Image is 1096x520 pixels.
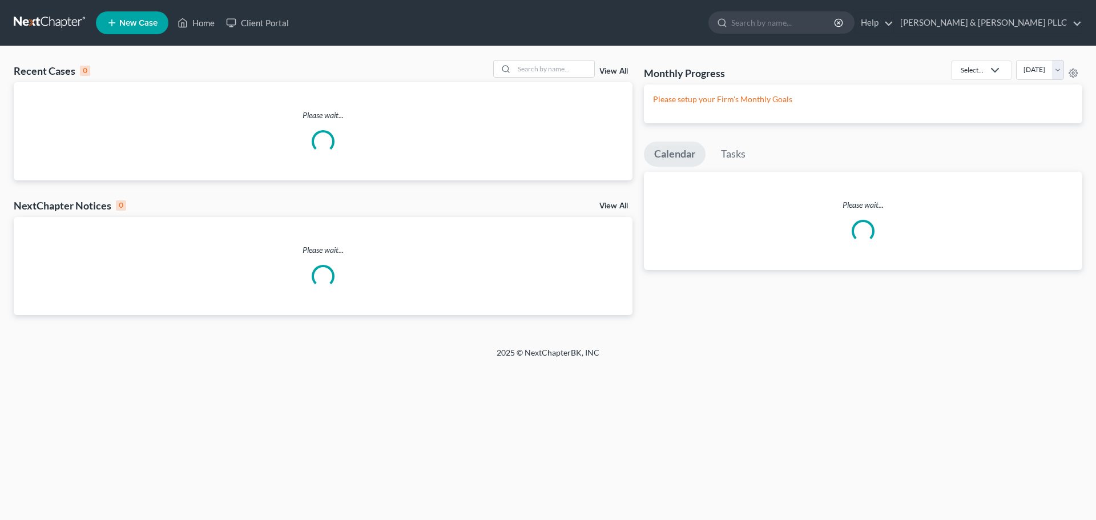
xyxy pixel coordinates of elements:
[223,347,873,368] div: 2025 © NextChapterBK, INC
[14,244,632,256] p: Please wait...
[644,199,1082,211] p: Please wait...
[599,67,628,75] a: View All
[894,13,1082,33] a: [PERSON_NAME] & [PERSON_NAME] PLLC
[644,142,706,167] a: Calendar
[220,13,295,33] a: Client Portal
[855,13,893,33] a: Help
[711,142,756,167] a: Tasks
[514,61,594,77] input: Search by name...
[653,94,1073,105] p: Please setup your Firm's Monthly Goals
[14,64,90,78] div: Recent Cases
[116,200,126,211] div: 0
[731,12,836,33] input: Search by name...
[961,65,984,75] div: Select...
[14,110,632,121] p: Please wait...
[119,19,158,27] span: New Case
[14,199,126,212] div: NextChapter Notices
[172,13,220,33] a: Home
[644,66,725,80] h3: Monthly Progress
[80,66,90,76] div: 0
[599,202,628,210] a: View All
